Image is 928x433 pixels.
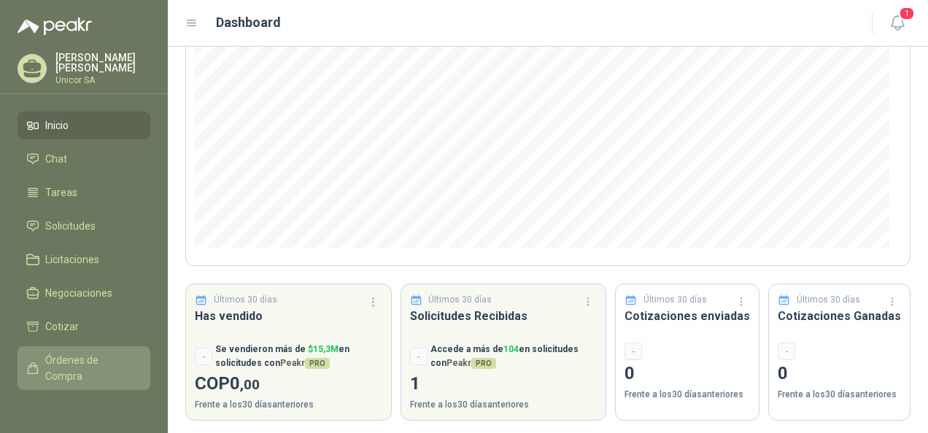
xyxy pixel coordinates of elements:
a: Negociaciones [18,279,150,307]
span: $ 15,3M [308,344,339,354]
span: Licitaciones [45,251,99,268]
a: Remisiones [18,396,150,424]
span: Chat [45,151,67,167]
a: Cotizar [18,313,150,340]
p: COP [195,370,382,398]
span: Órdenes de Compra [45,352,136,384]
button: 1 [884,10,910,36]
span: Solicitudes [45,218,96,234]
a: Licitaciones [18,246,150,273]
img: Logo peakr [18,17,92,35]
div: - [410,348,428,365]
h3: Has vendido [195,307,382,325]
p: Frente a los 30 días anteriores [195,398,382,412]
p: 0 [778,360,901,388]
span: 104 [503,344,519,354]
p: Últimos 30 días [797,293,860,307]
h3: Solicitudes Recibidas [410,307,598,325]
span: 0 [230,373,260,394]
p: 0 [625,360,750,388]
span: 1 [899,7,915,20]
span: Peakr [280,358,330,368]
p: 1 [410,370,598,398]
p: Accede a más de en solicitudes con [430,343,598,370]
a: Chat [18,145,150,173]
span: Cotizar [45,319,79,335]
span: PRO [305,358,330,369]
span: Tareas [45,184,77,200]
p: [PERSON_NAME] [PERSON_NAME] [55,52,150,73]
p: Se vendieron más de en solicitudes con [215,343,382,370]
p: Frente a los 30 días anteriores [778,388,901,402]
h3: Cotizaciones enviadas [625,307,750,325]
div: - [195,348,212,365]
span: Peakr [446,358,496,368]
div: - [625,343,642,360]
span: Negociaciones [45,285,112,301]
a: Inicio [18,112,150,139]
span: PRO [471,358,496,369]
p: Frente a los 30 días anteriores [410,398,598,412]
p: Últimos 30 días [643,293,707,307]
p: Últimos 30 días [428,293,492,307]
span: ,00 [240,376,260,393]
a: Órdenes de Compra [18,346,150,390]
a: Tareas [18,179,150,206]
div: - [778,343,795,360]
a: Solicitudes [18,212,150,240]
p: Frente a los 30 días anteriores [625,388,750,402]
h1: Dashboard [216,12,281,33]
h3: Cotizaciones Ganadas [778,307,901,325]
p: Últimos 30 días [214,293,277,307]
span: Inicio [45,117,69,133]
p: Unicor SA [55,76,150,85]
